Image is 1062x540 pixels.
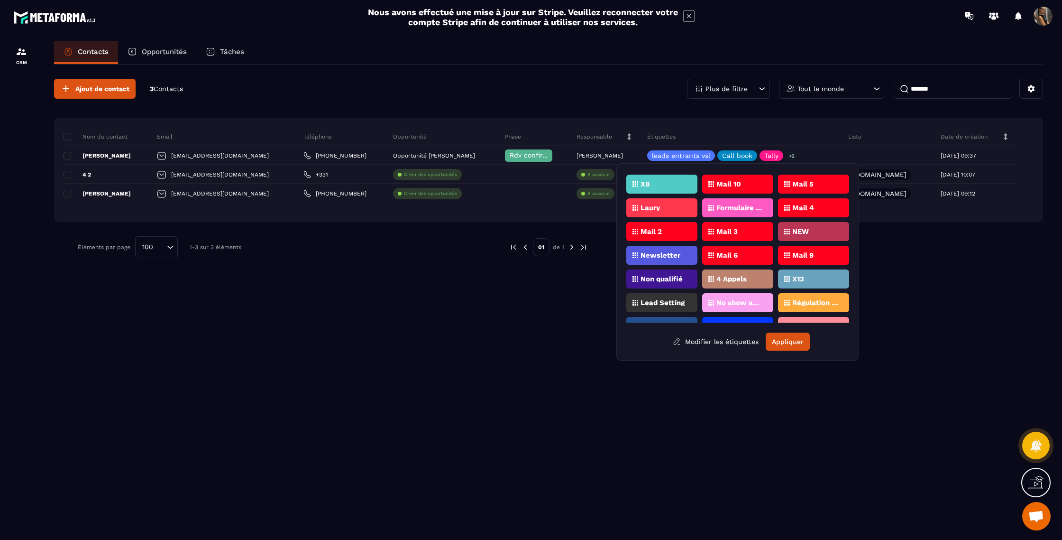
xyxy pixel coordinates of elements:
h2: Nous avons effectué une mise à jour sur Stripe. Veuillez reconnecter votre compte Stripe afin de ... [367,7,678,27]
p: Mail 2 [641,228,662,235]
div: Search for option [135,236,178,258]
p: [PERSON_NAME] [64,152,131,159]
p: Opportunité [393,133,427,140]
p: Téléphone [303,133,332,140]
a: [PHONE_NUMBER] [303,190,366,197]
p: Nom du contact [64,133,128,140]
p: Plus de filtre [705,85,748,92]
p: [DATE] 10:07 [941,171,975,178]
p: 1-3 sur 3 éléments [190,244,241,251]
img: next [579,243,588,251]
p: Étiquettes [647,133,676,140]
span: Contacts [154,85,183,93]
p: Liste [848,133,861,140]
p: Opportunités [142,47,187,56]
p: Date de création [941,133,988,140]
p: Mail 4 [792,205,814,211]
a: Opportunités [118,41,196,64]
p: 4 Appels [716,276,747,282]
p: 4 2 [64,171,91,178]
p: Formulaire RDV [716,205,762,211]
p: Régulation en cours [792,299,838,306]
p: NEW [792,228,809,235]
p: [DATE] 09:12 [941,190,975,197]
p: de 1 [553,243,564,251]
p: Email [157,133,173,140]
p: Mail 3 [716,228,738,235]
p: [PERSON_NAME] [64,190,131,197]
p: À associe [587,171,610,178]
span: Rdv confirmé ✅ [510,151,563,159]
p: Call book [722,152,752,159]
p: Laury [641,205,660,211]
p: [DOMAIN_NAME] [853,190,906,197]
p: À associe [587,190,610,197]
p: Non qualifié [641,276,683,282]
p: Opportunité [PERSON_NAME] [393,152,475,159]
p: Mail 9 [792,252,814,259]
p: Tally [764,152,778,159]
p: [DATE] 09:37 [941,152,976,159]
a: +331 [303,171,328,178]
span: Ajout de contact [75,84,129,93]
p: Tout le monde [797,85,844,92]
button: Ajout de contact [54,79,136,99]
p: leads entrants vsl [652,152,710,159]
p: +2 [786,151,798,161]
a: Tâches [196,41,254,64]
a: formationformationCRM [2,39,40,72]
img: formation [16,46,27,57]
p: Lead Setting [641,299,685,306]
div: Ouvrir le chat [1022,502,1051,531]
p: [DOMAIN_NAME] [853,171,906,178]
p: 01 [533,238,549,256]
p: Éléments par page [78,244,130,251]
p: 3 [150,84,183,93]
p: Créer des opportunités [404,171,457,178]
p: Newsletter [641,252,680,259]
a: [PHONE_NUMBER] [303,152,366,159]
img: next [568,243,576,251]
p: Mail 5 [792,181,814,187]
p: X12 [792,276,804,282]
a: Contacts [54,41,118,64]
p: X8 [641,181,650,187]
p: Responsable [577,133,612,140]
p: [PERSON_NAME] [577,152,623,159]
p: Tâches [220,47,244,56]
button: Modifier les étiquettes [666,333,766,350]
span: 100 [139,242,156,252]
p: Phase [505,133,521,140]
p: Créer des opportunités [404,190,457,197]
input: Search for option [156,242,165,252]
p: No show appel stratégique [716,299,762,306]
p: Mail 10 [716,181,741,187]
button: Appliquer [766,333,810,351]
img: prev [521,243,530,251]
img: prev [509,243,518,251]
p: Contacts [78,47,109,56]
p: CRM [2,60,40,65]
img: logo [13,9,99,26]
p: Mail 6 [716,252,738,259]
